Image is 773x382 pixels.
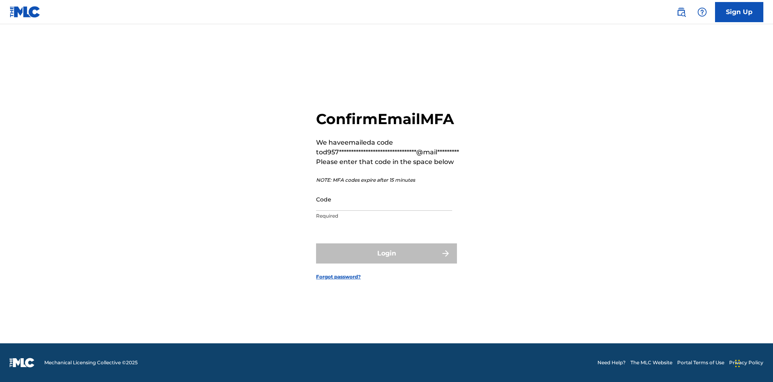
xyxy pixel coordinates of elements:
[630,359,672,366] a: The MLC Website
[694,4,710,20] div: Help
[733,343,773,382] iframe: Chat Widget
[735,351,740,376] div: Drag
[316,176,459,184] p: NOTE: MFA codes expire after 15 minutes
[316,212,452,220] p: Required
[677,359,724,366] a: Portal Terms of Use
[10,358,35,367] img: logo
[729,359,763,366] a: Privacy Policy
[597,359,626,366] a: Need Help?
[10,6,41,18] img: MLC Logo
[673,4,689,20] a: Public Search
[316,110,459,128] h2: Confirm Email MFA
[44,359,138,366] span: Mechanical Licensing Collective © 2025
[697,7,707,17] img: help
[316,157,459,167] p: Please enter that code in the space below
[715,2,763,22] a: Sign Up
[316,273,361,280] a: Forgot password?
[676,7,686,17] img: search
